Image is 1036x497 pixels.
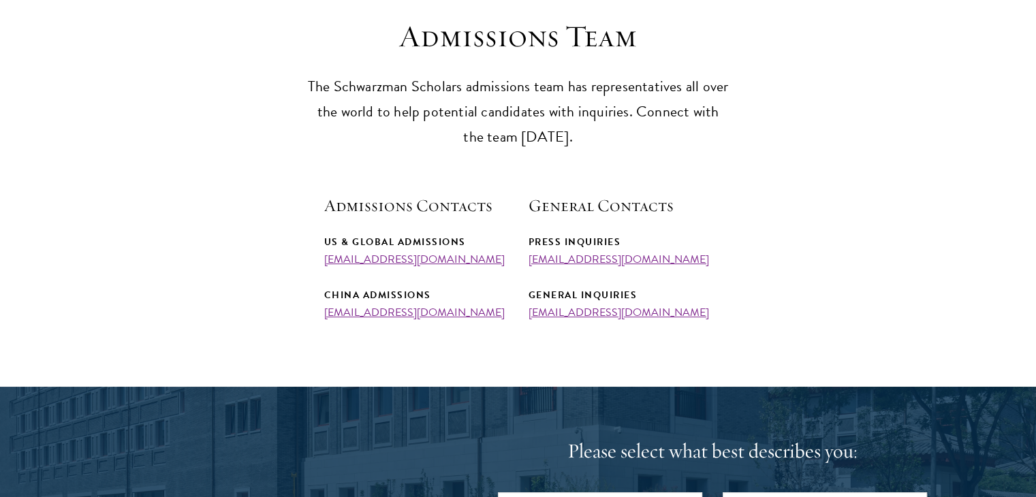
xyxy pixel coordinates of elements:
h3: Admissions Team [307,18,729,56]
div: Press Inquiries [529,234,712,251]
h4: Please select what best describes you: [498,438,927,465]
div: China Admissions [324,287,508,304]
div: General Inquiries [529,287,712,304]
h5: General Contacts [529,194,712,217]
a: [EMAIL_ADDRESS][DOMAIN_NAME] [529,304,709,321]
a: [EMAIL_ADDRESS][DOMAIN_NAME] [529,251,709,268]
div: US & Global Admissions [324,234,508,251]
h5: Admissions Contacts [324,194,508,217]
a: [EMAIL_ADDRESS][DOMAIN_NAME] [324,251,505,268]
a: [EMAIL_ADDRESS][DOMAIN_NAME] [324,304,505,321]
p: The Schwarzman Scholars admissions team has representatives all over the world to help potential ... [307,74,729,150]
